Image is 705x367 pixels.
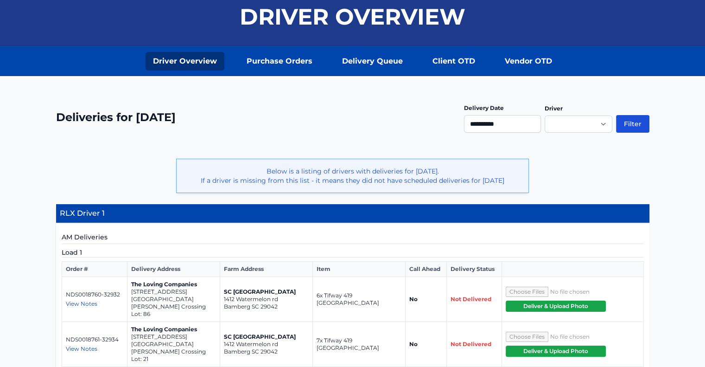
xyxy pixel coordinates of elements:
[220,262,313,277] th: Farm Address
[131,281,216,288] p: The Loving Companies
[313,262,406,277] th: Item
[335,52,410,71] a: Delivery Queue
[131,341,216,348] p: [GEOGRAPHIC_DATA]
[127,262,220,277] th: Delivery Address
[131,326,216,333] p: The Loving Companies
[313,322,406,367] td: 7x Tifway 419 [GEOGRAPHIC_DATA]
[146,52,224,71] a: Driver Overview
[313,277,406,322] td: 6x Tifway 419 [GEOGRAPHIC_DATA]
[66,300,97,307] span: View Notes
[224,348,309,355] p: Bamberg SC 29042
[62,262,127,277] th: Order #
[62,248,644,258] h5: Load 1
[224,296,309,303] p: 1412 Watermelon rd
[464,104,504,111] label: Delivery Date
[62,232,644,244] h5: AM Deliveries
[451,296,491,303] span: Not Delivered
[224,341,309,348] p: 1412 Watermelon rd
[409,341,418,348] strong: No
[497,52,559,71] a: Vendor OTD
[545,105,563,112] label: Driver
[184,167,521,185] p: Below is a listing of drivers with deliveries for [DATE]. If a driver is missing from this list -...
[406,262,447,277] th: Call Ahead
[131,348,216,363] p: [PERSON_NAME] Crossing Lot: 21
[131,296,216,303] p: [GEOGRAPHIC_DATA]
[224,333,309,341] p: SC [GEOGRAPHIC_DATA]
[506,346,606,357] button: Deliver & Upload Photo
[451,341,491,348] span: Not Delivered
[56,110,176,125] h2: Deliveries for [DATE]
[240,6,465,28] h1: Driver Overview
[66,291,124,298] p: NDS0018760-32932
[66,336,124,343] p: NDS0018761-32934
[224,303,309,310] p: Bamberg SC 29042
[425,52,483,71] a: Client OTD
[131,333,216,341] p: [STREET_ADDRESS]
[506,301,606,312] button: Deliver & Upload Photo
[239,52,320,71] a: Purchase Orders
[224,288,309,296] p: SC [GEOGRAPHIC_DATA]
[447,262,502,277] th: Delivery Status
[409,296,418,303] strong: No
[616,115,649,133] button: Filter
[131,288,216,296] p: [STREET_ADDRESS]
[56,204,649,223] h4: RLX Driver 1
[66,345,97,352] span: View Notes
[131,303,216,318] p: [PERSON_NAME] Crossing Lot: 86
